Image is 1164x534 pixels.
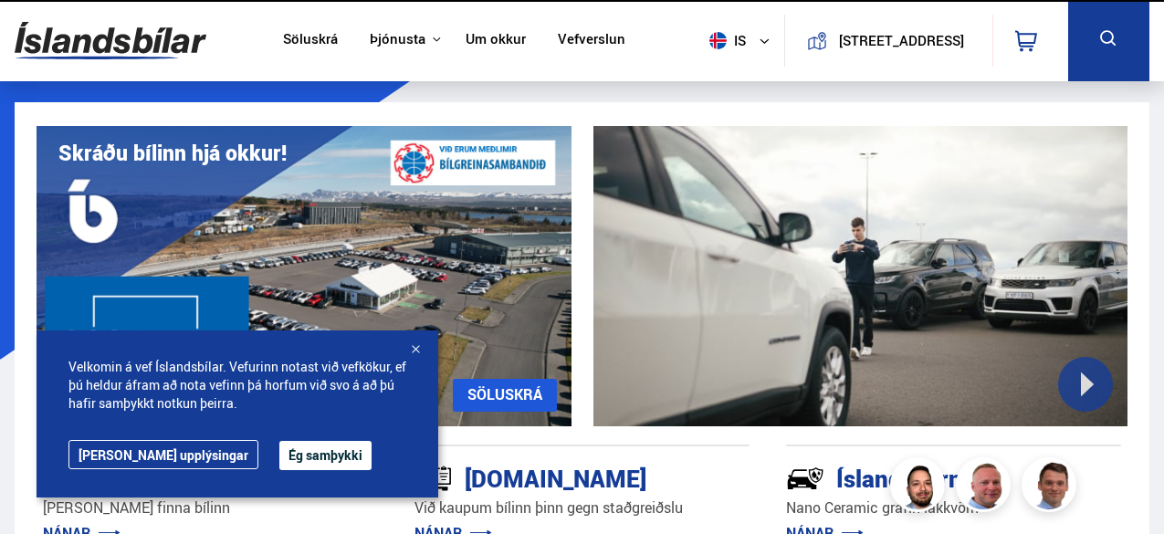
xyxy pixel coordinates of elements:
[414,497,750,518] p: Við kaupum bílinn þinn gegn staðgreiðslu
[370,31,425,48] button: Þjónusta
[466,31,526,50] a: Um okkur
[834,33,969,48] button: [STREET_ADDRESS]
[15,11,206,70] img: G0Ugv5HjCgRt.svg
[558,31,625,50] a: Vefverslun
[795,15,981,67] a: [STREET_ADDRESS]
[786,497,1121,518] p: Nano Ceramic grafín lakkvörn
[43,497,378,518] p: [PERSON_NAME] finna bílinn
[1024,460,1079,515] img: FbJEzSuNWCJXmdc-.webp
[58,141,287,165] h1: Skráðu bílinn hjá okkur!
[279,441,372,470] button: Ég samþykki
[702,32,748,49] span: is
[702,14,784,68] button: is
[893,460,948,515] img: nhp88E3Fdnt1Opn2.png
[709,32,727,49] img: svg+xml;base64,PHN2ZyB4bWxucz0iaHR0cDovL3d3dy53My5vcmcvMjAwMC9zdmciIHdpZHRoPSI1MTIiIGhlaWdodD0iNT...
[786,459,824,497] img: -Svtn6bYgwAsiwNX.svg
[414,461,685,493] div: [DOMAIN_NAME]
[68,440,258,469] a: [PERSON_NAME] upplýsingar
[959,460,1013,515] img: siFngHWaQ9KaOqBr.png
[283,31,338,50] a: Söluskrá
[37,126,572,426] img: eKx6w-_Home_640_.png
[453,379,557,412] a: SÖLUSKRÁ
[68,358,406,413] span: Velkomin á vef Íslandsbílar. Vefurinn notast við vefkökur, ef þú heldur áfram að nota vefinn þá h...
